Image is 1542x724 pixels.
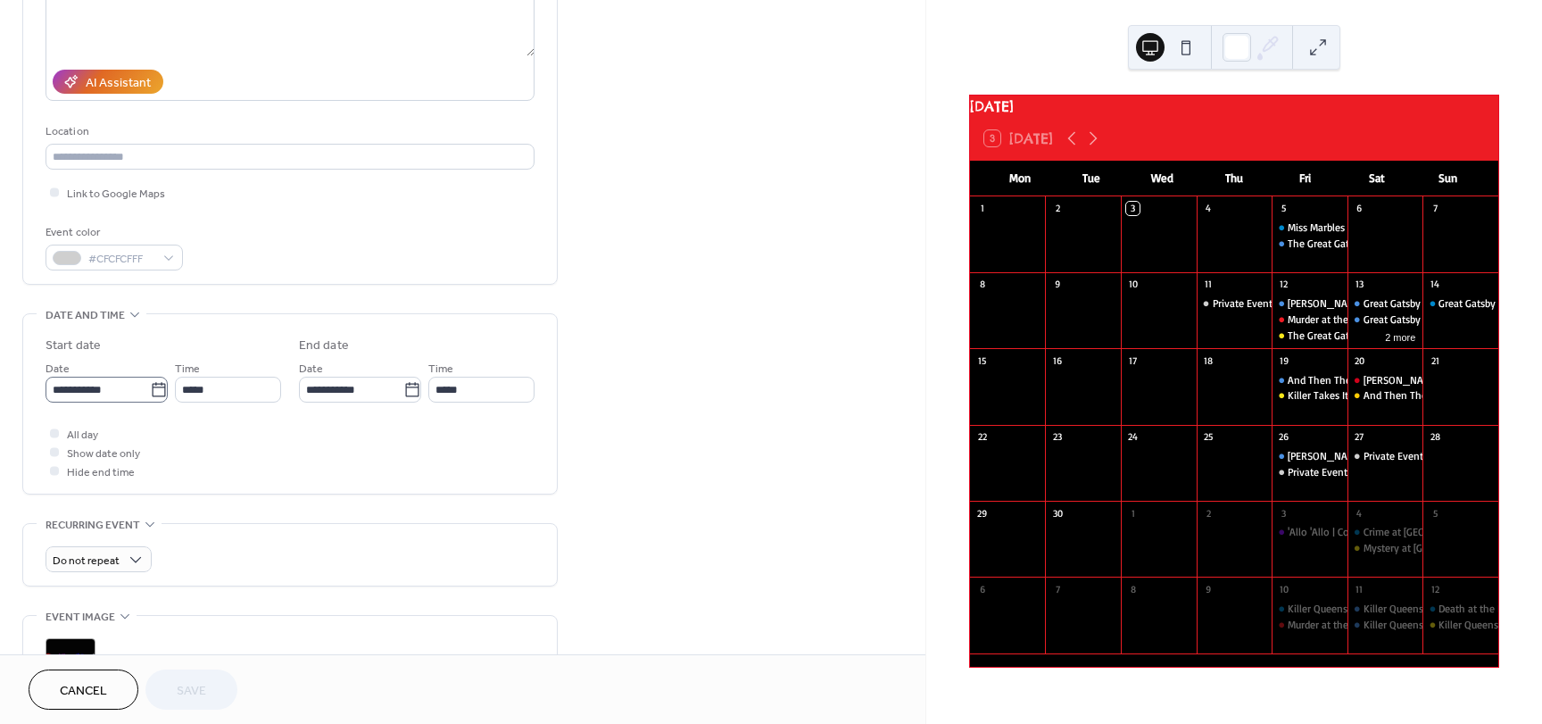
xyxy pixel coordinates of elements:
div: 19 [1277,354,1290,367]
div: 8 [975,278,989,291]
div: Great Gatsby Mystery | Railway Mystery [1364,312,1541,328]
div: 26 [1277,430,1290,444]
div: 10 [1126,278,1140,291]
div: 22 [975,430,989,444]
div: Miss Marbles Mystery | Railway Mystery [1288,221,1465,236]
div: 9 [1202,582,1215,595]
div: End date [299,337,349,355]
span: Time [428,360,453,379]
div: 23 [1050,430,1064,444]
span: All day [67,426,98,445]
div: 30 [1050,506,1064,520]
div: 6 [1353,202,1366,215]
div: Riddle at Casino Royale | Criminal Cabaret [1347,373,1423,388]
span: Show date only [67,445,140,463]
div: 7 [1428,202,1441,215]
div: 7 [1050,582,1064,595]
div: [PERSON_NAME] Whodunit | Railway Mystery [1288,296,1493,312]
div: Great Gatsby Mystery | Railway Mystery [1347,312,1423,328]
div: 1 [1126,506,1140,520]
div: 16 [1050,354,1064,367]
span: Date [299,360,323,379]
div: Private Event [1213,296,1273,312]
div: Murder at the Moulin Rouge | Criminal Cabaret [1272,618,1347,633]
div: 20 [1353,354,1366,367]
div: 21 [1428,354,1441,367]
div: 1 [975,202,989,215]
div: Mystery at Bludgeonton Manor | Interactive Investigation [1347,541,1423,556]
div: 25 [1202,430,1215,444]
div: 3 [1126,202,1140,215]
div: Murder at the [GEOGRAPHIC_DATA] | Criminal Cabaret [1288,618,1528,633]
button: AI Assistant [53,70,163,94]
div: 18 [1202,354,1215,367]
div: Killer Takes It All | Interactive Investigation [1272,388,1347,404]
div: 28 [1428,430,1441,444]
div: Private Event [1288,465,1347,480]
div: 27 [1353,430,1366,444]
div: Private Event [1197,296,1273,312]
div: 6 [975,582,989,595]
div: AI Assistant [86,74,151,93]
div: 5 [1277,202,1290,215]
div: 11 [1202,278,1215,291]
div: 4 [1353,506,1366,520]
div: Killer Queens - Night at the Museum | Railway Mystery [1272,602,1347,617]
div: 9 [1050,278,1064,291]
div: 24 [1126,430,1140,444]
div: 'Allo 'Allo | Comedy Dining Experience [1272,525,1347,540]
div: Death at the Rock and Roll Diner | Railway Mystery [1422,602,1498,617]
button: Cancel [29,670,138,710]
div: 14 [1428,278,1441,291]
div: 4 [1202,202,1215,215]
div: 17 [1126,354,1140,367]
span: Time [175,360,200,379]
div: 29 [975,506,989,520]
div: The Great Gatsby Mystery | Interactive Investigation [1272,329,1347,344]
span: Date [46,360,70,379]
span: Event image [46,608,115,627]
span: Cancel [60,682,107,701]
span: Recurring event [46,516,140,535]
div: 12 [1428,582,1441,595]
div: Private Event [1347,449,1423,464]
div: 5 [1428,506,1441,520]
div: Mon [984,161,1056,196]
div: Tue [1056,161,1127,196]
button: 2 more [1378,329,1422,344]
div: Location [46,122,531,141]
div: 13 [1353,278,1366,291]
div: Great Gatsby Mystery | Railway Mystery [1347,296,1423,312]
div: 'Allo 'Allo | Comedy Dining Experience [1288,525,1458,540]
div: Killer Queens - Night at the Museum | Interactive Investigation [1422,618,1498,633]
div: Crime at Clue-Doh Manor | Railway Mystery [1347,525,1423,540]
div: 11 [1353,582,1366,595]
div: Miss Marbles Mystery | Railway Mystery [1272,221,1347,236]
div: The Great Gatsby Mystery | Railway Mystery [1272,237,1347,252]
div: 10 [1277,582,1290,595]
div: Wed [1127,161,1198,196]
div: Sherlock Holmes Whodunit | Railway Mystery [1272,449,1347,464]
div: 15 [975,354,989,367]
div: Killer Takes It All | Interactive Investigation [1288,388,1481,404]
div: Great Gatsby Mystery | Railway Mystery [1422,296,1498,312]
span: Do not repeat [53,551,120,571]
div: Private Event [1364,449,1423,464]
div: 3 [1277,506,1290,520]
div: And Then There Were Nun | Railway Mystery [1288,373,1489,388]
div: Killer Queens - Night at the Museum | Railway Mystery [1347,602,1423,617]
div: Murder at the [GEOGRAPHIC_DATA] | Criminal Cabaret [1288,312,1528,328]
div: [PERSON_NAME] Whodunit | Railway Mystery [1288,449,1493,464]
div: [DATE] [970,96,1498,117]
div: 2 [1202,506,1215,520]
div: Event color [46,223,179,242]
div: Sherlock Holmes Whodunit | Railway Mystery [1272,296,1347,312]
div: Start date [46,337,101,355]
span: Link to Google Maps [67,185,165,204]
div: Murder at the Moulin Rouge | Criminal Cabaret [1272,312,1347,328]
div: 12 [1277,278,1290,291]
div: The Great Gatsby Mystery | Railway Mystery [1288,237,1485,252]
div: Killer Queens - Night at the Museum | Railway Mystery [1347,618,1423,633]
div: Fri [1270,161,1341,196]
